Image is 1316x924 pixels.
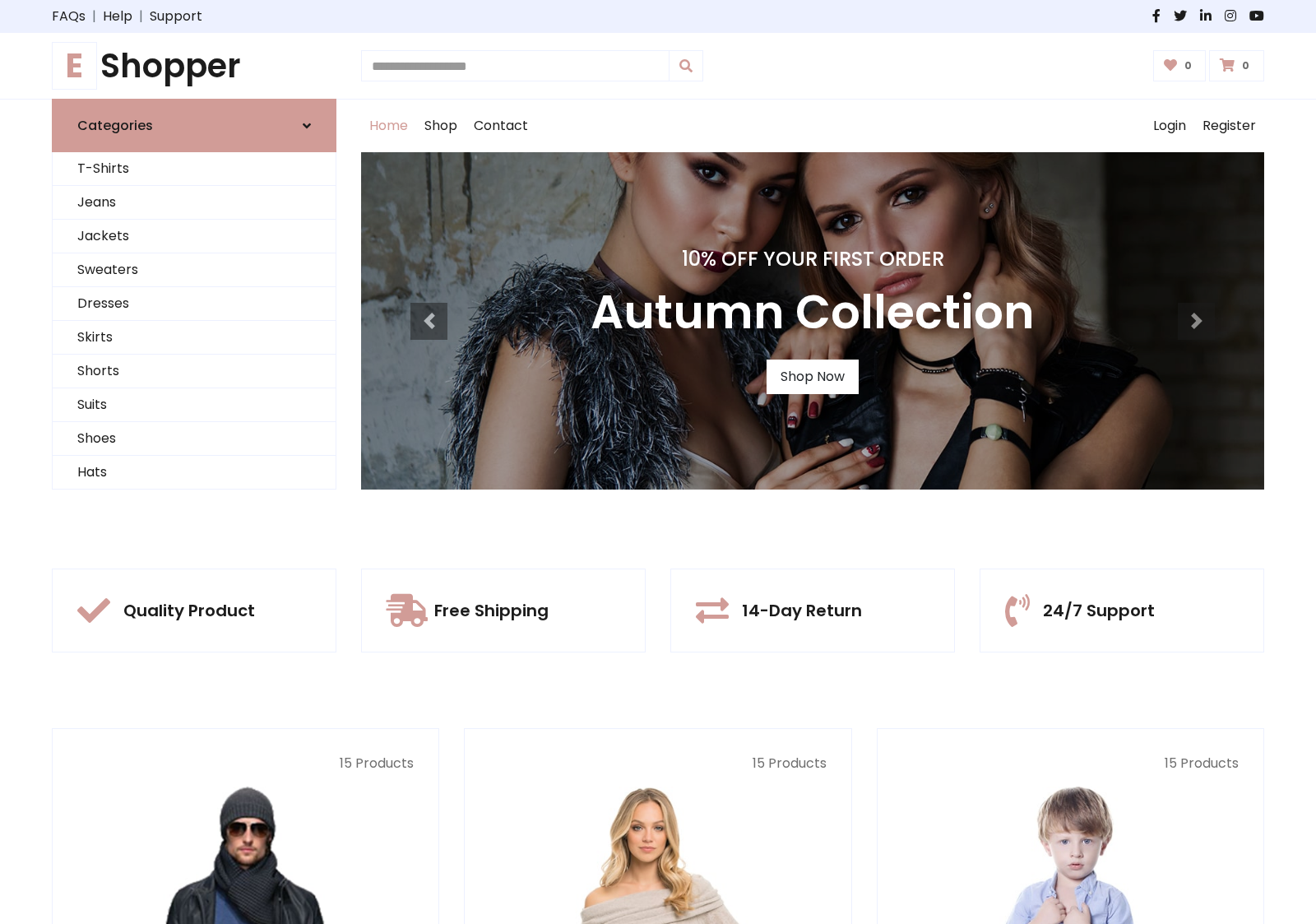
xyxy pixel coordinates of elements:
span: E [52,42,97,90]
a: Categories [52,99,336,152]
p: 15 Products [77,754,414,773]
h5: 24/7 Support [1043,601,1155,620]
a: FAQs [52,7,86,26]
h3: Autumn Collection [591,285,1035,340]
a: Skirts [53,321,336,355]
h5: Free Shipping [434,601,549,620]
a: EShopper [52,46,336,86]
a: Help [103,7,132,26]
span: 0 [1238,58,1253,73]
a: Shorts [53,355,336,388]
a: Sweaters [53,253,336,287]
h6: Categories [77,118,153,133]
a: Suits [53,388,336,422]
a: 0 [1209,50,1264,81]
a: Jeans [53,186,336,220]
h5: 14-Day Return [742,601,862,620]
a: Dresses [53,287,336,321]
a: 0 [1153,50,1207,81]
h1: Shopper [52,46,336,86]
p: 15 Products [489,754,826,773]
a: Jackets [53,220,336,253]
p: 15 Products [902,754,1239,773]
h4: 10% Off Your First Order [591,248,1035,272]
a: Register [1194,100,1264,152]
a: Home [361,100,416,152]
a: Shop Now [767,360,859,394]
a: Contact [466,100,536,152]
span: 0 [1180,58,1196,73]
a: T-Shirts [53,152,336,186]
span: | [132,7,150,26]
a: Shop [416,100,466,152]
span: | [86,7,103,26]
h5: Quality Product [123,601,255,620]
a: Hats [53,456,336,490]
a: Login [1145,100,1194,152]
a: Shoes [53,422,336,456]
a: Support [150,7,202,26]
